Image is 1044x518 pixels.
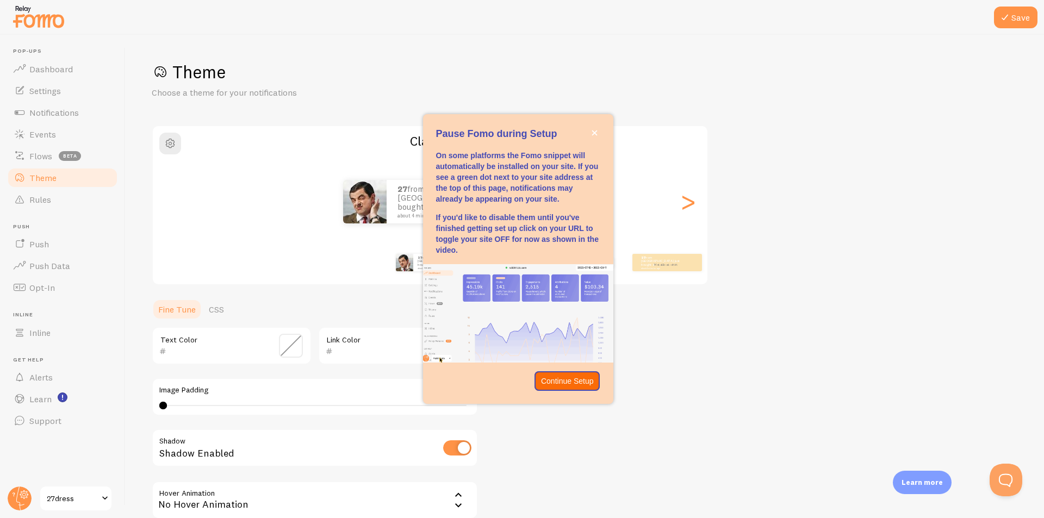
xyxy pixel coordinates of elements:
span: Get Help [13,357,119,364]
span: Notifications [29,107,79,118]
span: Learn [29,394,52,404]
a: 27dress [39,485,113,511]
strong: 27 [397,184,407,194]
p: Learn more [902,477,943,488]
small: about 4 minutes ago [418,267,460,269]
span: Dashboard [29,64,73,74]
a: Events [7,123,119,145]
p: Choose a theme for your notifications [152,86,413,99]
strong: 27 [418,255,421,260]
img: Fomo [343,180,387,223]
h1: Theme [152,61,1018,83]
span: Inline [29,327,51,338]
a: Learn [7,388,119,410]
span: Push [29,239,49,249]
span: Settings [29,85,61,96]
svg: <p>Watch New Feature Tutorials!</p> [58,392,67,402]
a: Notifications [7,102,119,123]
a: Dashboard [7,58,119,80]
small: about 4 minutes ago [641,267,683,269]
h2: Classic [153,133,707,149]
span: Events [29,129,56,140]
p: from [GEOGRAPHIC_DATA] just bought a [397,185,506,219]
span: Opt-In [29,282,55,293]
span: 27dress [47,492,98,505]
div: Next slide [681,163,694,241]
p: from [GEOGRAPHIC_DATA] just bought a [641,255,685,269]
span: Pop-ups [13,48,119,55]
button: close, [589,127,600,139]
a: Fine Tune [152,298,202,320]
img: Fomo [396,254,413,271]
a: Push [7,233,119,255]
a: Inline [7,322,119,344]
span: Alerts [29,372,53,383]
div: Pause Fomo during Setup [423,114,613,403]
span: Theme [29,172,57,183]
div: Shadow Enabled [152,429,478,469]
span: Push [13,223,119,230]
span: Support [29,415,61,426]
a: Opt-In [7,277,119,298]
button: Continue Setup [535,371,600,391]
a: Alerts [7,366,119,388]
a: Settings [7,80,119,102]
a: Flows beta [7,145,119,167]
a: Support [7,410,119,432]
strong: 27 [641,255,645,260]
div: Learn more [893,471,952,494]
span: Inline [13,311,119,319]
span: Rules [29,194,51,205]
small: about 4 minutes ago [397,213,503,219]
p: Pause Fomo during Setup [436,127,600,141]
a: Metallica t-shirt [654,263,678,267]
label: Image Padding [159,385,470,395]
p: from [GEOGRAPHIC_DATA] just bought a [418,255,461,269]
p: If you'd like to disable them until you've finished getting set up click on your URL to toggle yo... [436,212,600,255]
p: Continue Setup [541,376,594,386]
a: Push Data [7,255,119,277]
iframe: Help Scout Beacon - Open [990,464,1022,496]
span: Push Data [29,260,70,271]
span: beta [59,151,81,161]
a: CSS [202,298,231,320]
a: Rules [7,189,119,210]
p: On some platforms the Fomo snippet will automatically be installed on your site. If you see a gre... [436,150,600,204]
a: Theme [7,167,119,189]
span: Flows [29,151,52,161]
img: fomo-relay-logo-orange.svg [11,3,66,30]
